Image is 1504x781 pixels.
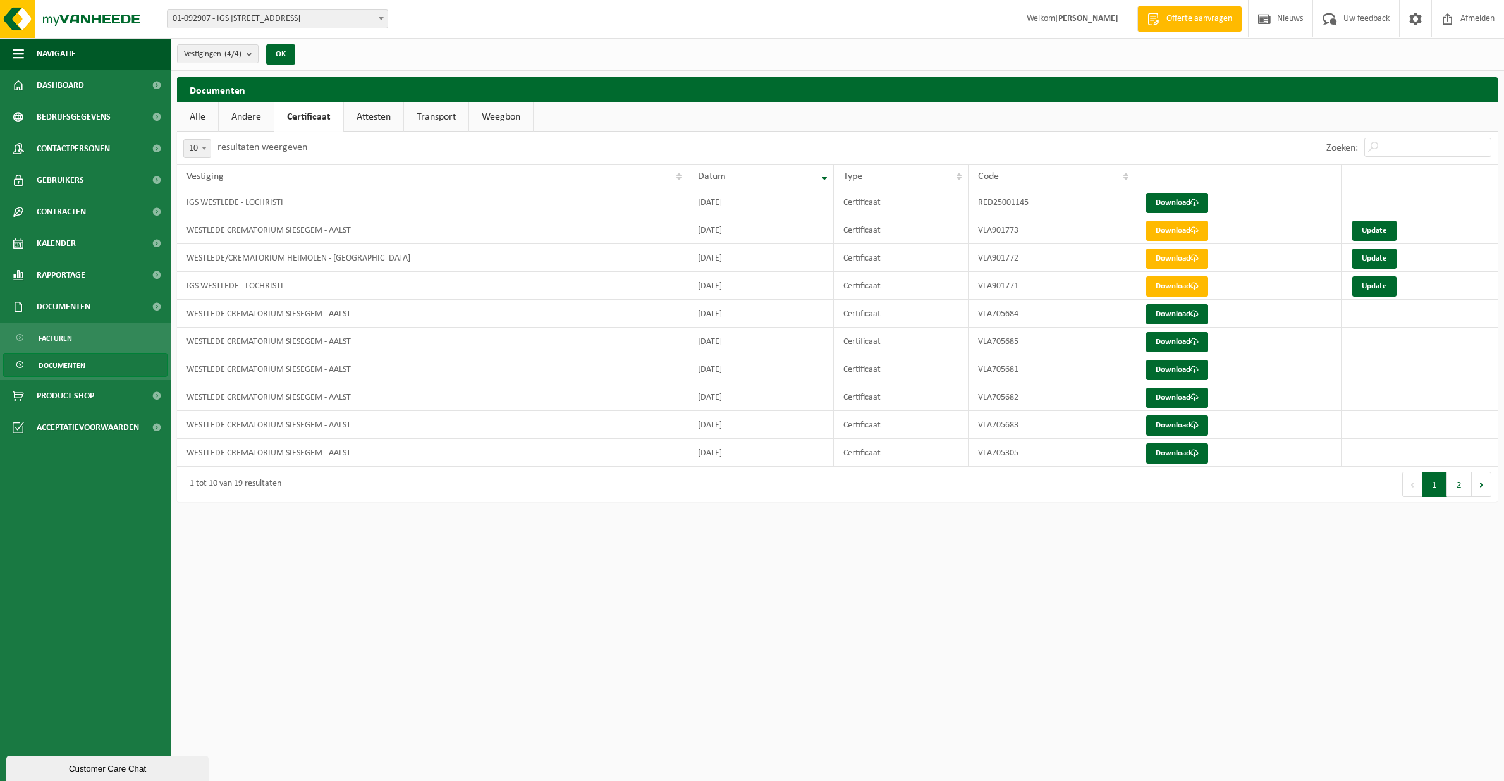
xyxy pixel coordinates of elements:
td: VLA901772 [969,244,1136,272]
td: IGS WESTLEDE - LOCHRISTI [177,188,688,216]
span: Datum [698,171,726,181]
button: 1 [1422,472,1447,497]
label: resultaten weergeven [217,142,307,152]
span: Type [843,171,862,181]
td: IGS WESTLEDE - LOCHRISTI [177,272,688,300]
h2: Documenten [177,77,1498,102]
span: 10 [184,140,211,157]
td: [DATE] [688,216,834,244]
button: Vestigingen(4/4) [177,44,259,63]
td: [DATE] [688,355,834,383]
span: Contactpersonen [37,133,110,164]
span: Documenten [37,291,90,323]
td: Certificaat [834,439,969,467]
td: Certificaat [834,272,969,300]
a: Download [1146,276,1208,297]
td: WESTLEDE CREMATORIUM SIESEGEM - AALST [177,300,688,328]
a: Attesten [344,102,403,132]
a: Documenten [3,353,168,377]
a: Download [1146,193,1208,213]
td: WESTLEDE CREMATORIUM SIESEGEM - AALST [177,328,688,355]
span: Gebruikers [37,164,84,196]
span: Bedrijfsgegevens [37,101,111,133]
td: [DATE] [688,411,834,439]
a: Offerte aanvragen [1137,6,1242,32]
a: Update [1352,221,1397,241]
td: Certificaat [834,188,969,216]
div: 1 tot 10 van 19 resultaten [183,473,281,496]
span: Dashboard [37,70,84,101]
span: Acceptatievoorwaarden [37,412,139,443]
td: Certificaat [834,244,969,272]
td: Certificaat [834,411,969,439]
span: 01-092907 - IGS WESTLEDE - 9080 LOCHRISTI, SMALLE HEERWEG 60 [168,10,388,28]
td: WESTLEDE CREMATORIUM SIESEGEM - AALST [177,355,688,383]
td: Certificaat [834,216,969,244]
a: Facturen [3,326,168,350]
td: VLA901771 [969,272,1136,300]
a: Transport [404,102,468,132]
label: Zoeken: [1326,143,1358,153]
span: Vestigingen [184,45,241,64]
button: Previous [1402,472,1422,497]
td: [DATE] [688,328,834,355]
td: [DATE] [688,300,834,328]
span: Kalender [37,228,76,259]
a: Update [1352,249,1397,269]
td: RED25001145 [969,188,1136,216]
td: VLA705684 [969,300,1136,328]
td: WESTLEDE/CREMATORIUM HEIMOLEN - [GEOGRAPHIC_DATA] [177,244,688,272]
a: Download [1146,360,1208,380]
span: Navigatie [37,38,76,70]
span: Facturen [39,326,72,350]
span: 10 [183,139,211,158]
a: Download [1146,443,1208,464]
td: WESTLEDE CREMATORIUM SIESEGEM - AALST [177,383,688,411]
td: [DATE] [688,272,834,300]
td: Certificaat [834,383,969,411]
td: WESTLEDE CREMATORIUM SIESEGEM - AALST [177,439,688,467]
a: Download [1146,415,1208,436]
a: Download [1146,332,1208,352]
td: VLA705683 [969,411,1136,439]
td: VLA901773 [969,216,1136,244]
a: Alle [177,102,218,132]
td: Certificaat [834,328,969,355]
td: [DATE] [688,383,834,411]
span: Code [978,171,999,181]
td: [DATE] [688,188,834,216]
span: Contracten [37,196,86,228]
a: Download [1146,304,1208,324]
a: Download [1146,249,1208,269]
td: Certificaat [834,355,969,383]
a: Andere [219,102,274,132]
td: [DATE] [688,244,834,272]
td: WESTLEDE CREMATORIUM SIESEGEM - AALST [177,411,688,439]
td: VLA705681 [969,355,1136,383]
span: Vestiging [186,171,224,181]
a: Download [1146,221,1208,241]
td: WESTLEDE CREMATORIUM SIESEGEM - AALST [177,216,688,244]
td: VLA705305 [969,439,1136,467]
a: Update [1352,276,1397,297]
span: 01-092907 - IGS WESTLEDE - 9080 LOCHRISTI, SMALLE HEERWEG 60 [167,9,388,28]
td: VLA705682 [969,383,1136,411]
td: Certificaat [834,300,969,328]
span: Rapportage [37,259,85,291]
button: OK [266,44,295,65]
count: (4/4) [224,50,241,58]
span: Documenten [39,354,85,378]
iframe: chat widget [6,753,211,781]
a: Weegbon [469,102,533,132]
button: Next [1472,472,1491,497]
strong: [PERSON_NAME] [1055,14,1118,23]
a: Download [1146,388,1208,408]
span: Offerte aanvragen [1163,13,1235,25]
a: Certificaat [274,102,343,132]
button: 2 [1447,472,1472,497]
span: Product Shop [37,380,94,412]
td: VLA705685 [969,328,1136,355]
td: [DATE] [688,439,834,467]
